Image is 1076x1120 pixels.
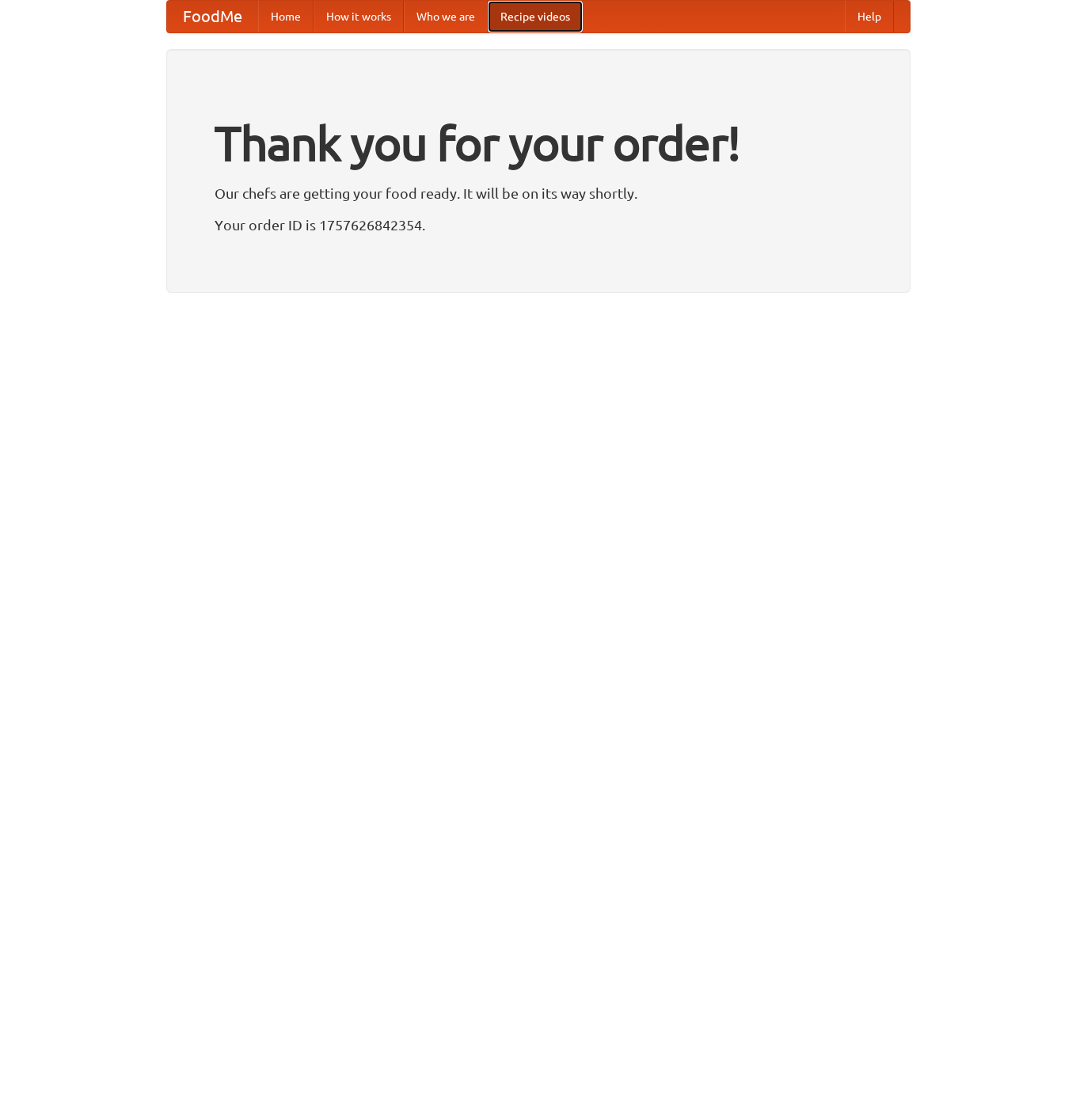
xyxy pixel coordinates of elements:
[215,213,862,237] p: Your order ID is 1757626842354.
[258,1,314,32] a: Home
[488,1,583,32] a: Recipe videos
[215,181,862,205] p: Our chefs are getting your food ready. It will be on its way shortly.
[167,1,258,32] a: FoodMe
[314,1,404,32] a: How it works
[845,1,894,32] a: Help
[404,1,488,32] a: Who we are
[215,105,862,181] h1: Thank you for your order!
